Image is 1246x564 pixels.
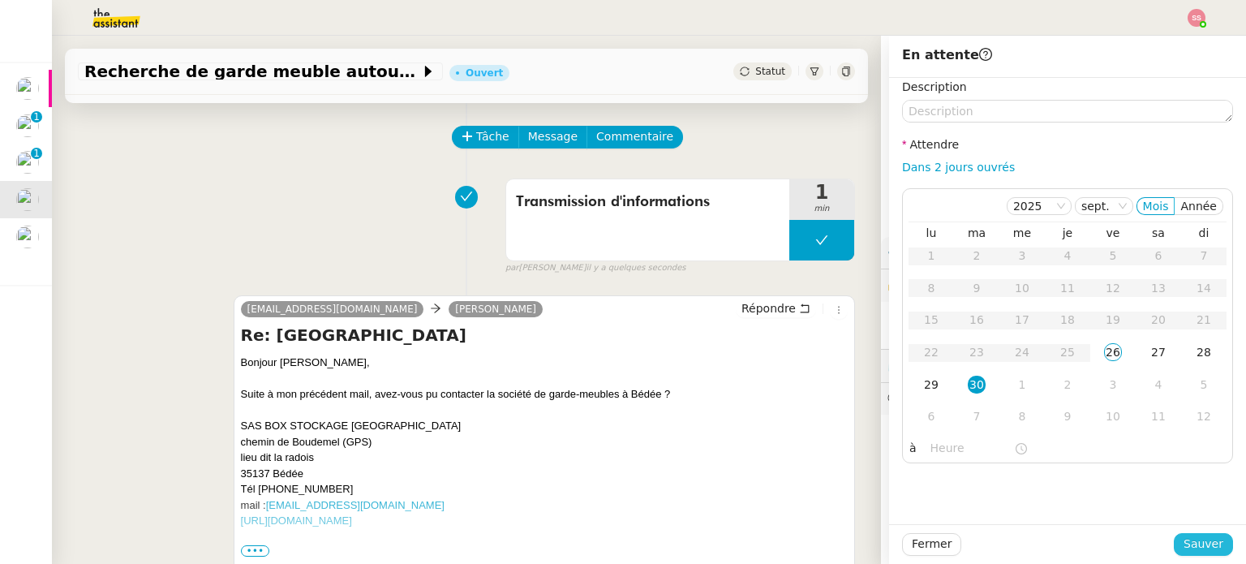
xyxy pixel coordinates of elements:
[31,148,42,159] nz-badge-sup: 1
[241,450,848,466] div: lieu dit la radois
[736,299,816,317] button: Répondre
[1195,376,1213,394] div: 5
[476,127,509,146] span: Tâche
[902,161,1015,174] a: Dans 2 jours ouvrés
[241,481,848,497] div: Tél [PHONE_NUMBER]
[912,535,952,553] span: Fermer
[1090,337,1136,369] td: 26/09/2025
[881,269,1246,301] div: 🔐Données client
[452,126,519,149] button: Tâche
[1013,376,1031,394] div: 1
[909,401,954,433] td: 06/10/2025
[1090,401,1136,433] td: 10/10/2025
[887,392,1020,405] span: 💬
[902,533,961,556] button: Fermer
[505,261,686,275] small: [PERSON_NAME]
[16,151,39,174] img: users%2FC9SBsJ0duuaSgpQFj5LgoEX8n0o2%2Favatar%2Fec9d51b8-9413-4189-adfb-7be4d8c96a3c
[516,190,780,214] span: Transmission d'informations
[887,276,993,295] span: 🔐
[84,63,420,80] span: Recherche de garde meuble autour de [GEOGRAPHIC_DATA]
[466,68,503,78] div: Ouvert
[1149,343,1167,361] div: 27
[241,545,270,557] span: •••
[968,376,986,394] div: 30
[789,183,854,202] span: 1
[1104,376,1122,394] div: 3
[266,499,445,511] a: [EMAIL_ADDRESS][DOMAIN_NAME]
[887,243,972,262] span: ⚙️
[241,418,848,434] div: SAS BOX STOCKAGE [GEOGRAPHIC_DATA]
[16,226,39,248] img: users%2FCk7ZD5ubFNWivK6gJdIkoi2SB5d2%2Favatar%2F3f84dbb7-4157-4842-a987-fca65a8b7a9a
[241,466,848,482] div: 35137 Bédée
[1195,343,1213,361] div: 28
[586,261,686,275] span: il y a quelques secondes
[1181,226,1227,240] th: dim.
[887,359,1006,372] span: ⏲️
[1181,401,1227,433] td: 12/10/2025
[16,114,39,137] img: users%2FC9SBsJ0duuaSgpQFj5LgoEX8n0o2%2Favatar%2Fec9d51b8-9413-4189-adfb-7be4d8c96a3c
[954,369,999,402] td: 30/09/2025
[1184,535,1223,553] span: Sauver
[741,300,796,316] span: Répondre
[1136,401,1181,433] td: 11/10/2025
[999,369,1045,402] td: 01/10/2025
[1059,376,1076,394] div: 2
[1104,407,1122,425] div: 10
[922,407,940,425] div: 6
[449,302,543,316] a: [PERSON_NAME]
[968,407,986,425] div: 7
[33,148,40,162] p: 1
[247,304,418,315] span: [EMAIL_ADDRESS][DOMAIN_NAME]
[1195,407,1213,425] div: 12
[1180,200,1217,213] span: Année
[1045,226,1090,240] th: jeu.
[241,386,848,403] div: Suite à mon précédent mail, avez-vous pu contacter la société de garde-meubles à Bédée ?
[1136,337,1181,369] td: 27/09/2025
[1188,9,1205,27] img: svg
[1181,337,1227,369] td: 28/09/2025
[31,111,42,123] nz-badge-sup: 1
[902,80,967,93] label: Description
[999,226,1045,240] th: mer.
[1174,533,1233,556] button: Sauver
[789,202,854,216] span: min
[528,127,578,146] span: Message
[241,497,848,514] div: mail :
[1181,369,1227,402] td: 05/10/2025
[755,66,785,77] span: Statut
[909,369,954,402] td: 29/09/2025
[1136,369,1181,402] td: 04/10/2025
[16,188,39,211] img: users%2FLK22qrMMfbft3m7ot3tU7x4dNw03%2Favatar%2Fdef871fd-89c7-41f9-84a6-65c814c6ac6f
[1081,198,1127,214] nz-select-item: sept.
[1059,407,1076,425] div: 9
[902,47,992,62] span: En attente
[909,226,954,240] th: lun.
[902,138,959,151] label: Attendre
[954,226,999,240] th: mar.
[881,383,1246,415] div: 💬Commentaires 5
[1104,343,1122,361] div: 26
[596,127,673,146] span: Commentaire
[1149,376,1167,394] div: 4
[1013,407,1031,425] div: 8
[586,126,683,149] button: Commentaire
[1090,369,1136,402] td: 03/10/2025
[881,237,1246,269] div: ⚙️Procédures
[930,439,1014,458] input: Heure
[922,376,940,394] div: 29
[241,355,848,371] div: Bonjour [PERSON_NAME],
[909,439,917,458] span: à
[999,401,1045,433] td: 08/10/2025
[1045,401,1090,433] td: 09/10/2025
[1143,200,1169,213] span: Mois
[954,401,999,433] td: 07/10/2025
[241,514,352,527] a: [URL][DOMAIN_NAME]
[881,350,1246,381] div: ⏲️Tâches 44:25
[1090,226,1136,240] th: ven.
[1136,226,1181,240] th: sam.
[241,324,848,347] h4: Re: [GEOGRAPHIC_DATA]
[518,126,587,149] button: Message
[1045,369,1090,402] td: 02/10/2025
[16,77,39,100] img: users%2FAXgjBsdPtrYuxuZvIJjRexEdqnq2%2Favatar%2F1599931753966.jpeg
[241,434,848,450] div: chemin de Boudemel (GPS)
